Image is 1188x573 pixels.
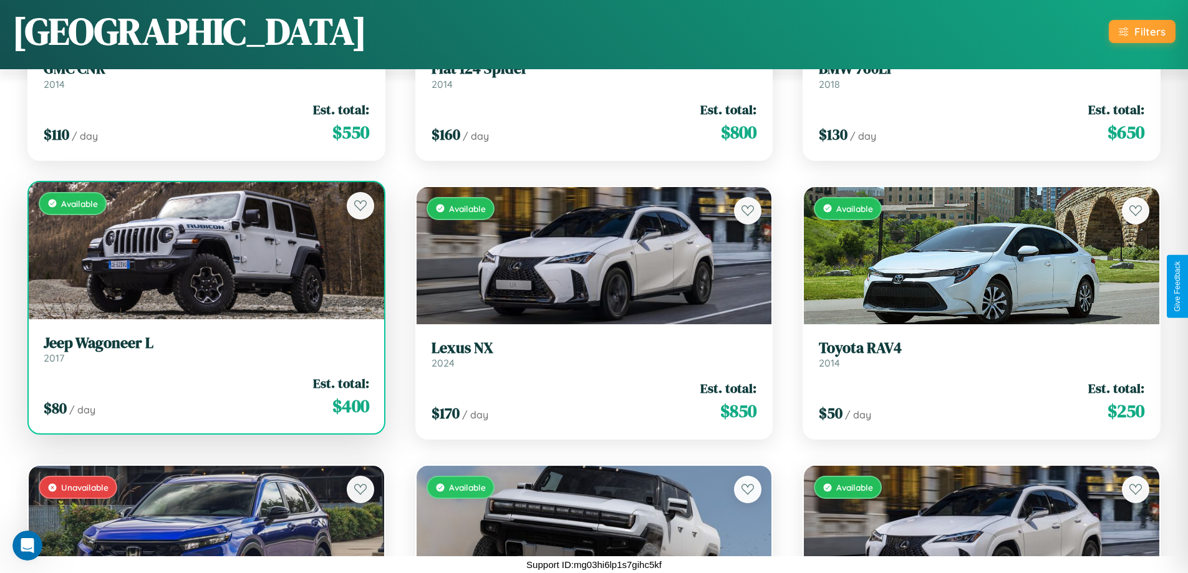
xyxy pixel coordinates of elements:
[44,124,69,145] span: $ 110
[44,398,67,418] span: $ 80
[313,100,369,118] span: Est. total:
[463,130,489,142] span: / day
[819,124,848,145] span: $ 130
[432,60,757,78] h3: Fiat 124 Spider
[69,403,95,416] span: / day
[836,203,873,214] span: Available
[61,198,98,209] span: Available
[432,60,757,90] a: Fiat 124 Spider2014
[432,339,757,357] h3: Lexus NX
[332,120,369,145] span: $ 550
[44,352,64,364] span: 2017
[819,357,840,369] span: 2014
[850,130,876,142] span: / day
[721,120,756,145] span: $ 800
[449,203,486,214] span: Available
[332,393,369,418] span: $ 400
[12,6,367,57] h1: [GEOGRAPHIC_DATA]
[44,60,369,90] a: GMC CNR2014
[313,374,369,392] span: Est. total:
[462,408,488,421] span: / day
[819,403,843,423] span: $ 50
[432,403,460,423] span: $ 170
[72,130,98,142] span: / day
[1108,398,1144,423] span: $ 250
[526,556,662,573] p: Support ID: mg03hi6lp1s7gihc5kf
[1109,20,1176,43] button: Filters
[12,531,42,561] iframe: Intercom live chat
[1108,120,1144,145] span: $ 650
[1173,261,1182,312] div: Give Feedback
[432,339,757,370] a: Lexus NX2024
[44,334,369,365] a: Jeep Wagoneer L2017
[819,78,840,90] span: 2018
[1088,100,1144,118] span: Est. total:
[44,78,65,90] span: 2014
[700,100,756,118] span: Est. total:
[819,60,1144,78] h3: BMW 760Li
[836,482,873,493] span: Available
[819,60,1144,90] a: BMW 760Li2018
[432,124,460,145] span: $ 160
[432,357,455,369] span: 2024
[432,78,453,90] span: 2014
[1134,25,1166,38] div: Filters
[44,60,369,78] h3: GMC CNR
[845,408,871,421] span: / day
[449,482,486,493] span: Available
[44,334,369,352] h3: Jeep Wagoneer L
[1088,379,1144,397] span: Est. total:
[819,339,1144,370] a: Toyota RAV42014
[61,482,109,493] span: Unavailable
[819,339,1144,357] h3: Toyota RAV4
[700,379,756,397] span: Est. total:
[720,398,756,423] span: $ 850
